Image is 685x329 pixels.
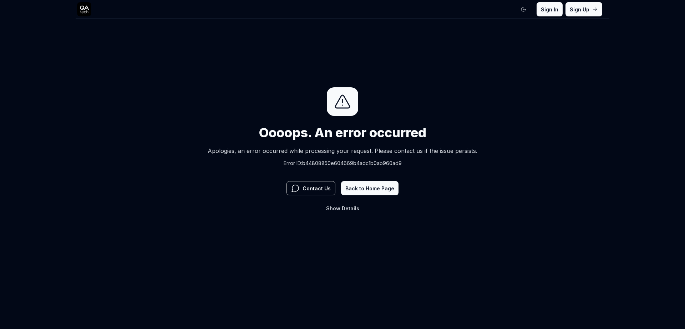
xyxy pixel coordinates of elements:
button: Show Details [322,201,364,215]
button: Back to Home Page [341,181,399,195]
span: Details [342,205,359,211]
h1: Oooops. An error occurred [208,123,477,142]
span: Sign Up [570,6,589,13]
p: Error ID: b44808850e604669b4adc1b0ab960ad9 [208,159,477,167]
p: Apologies, an error occurred while processing your request. Please contact us if the issue persists. [208,146,477,155]
span: Show [326,205,340,211]
button: Contact Us [286,181,335,195]
button: Sign In [537,2,563,16]
span: Sign In [541,6,558,13]
button: Sign Up [565,2,602,16]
